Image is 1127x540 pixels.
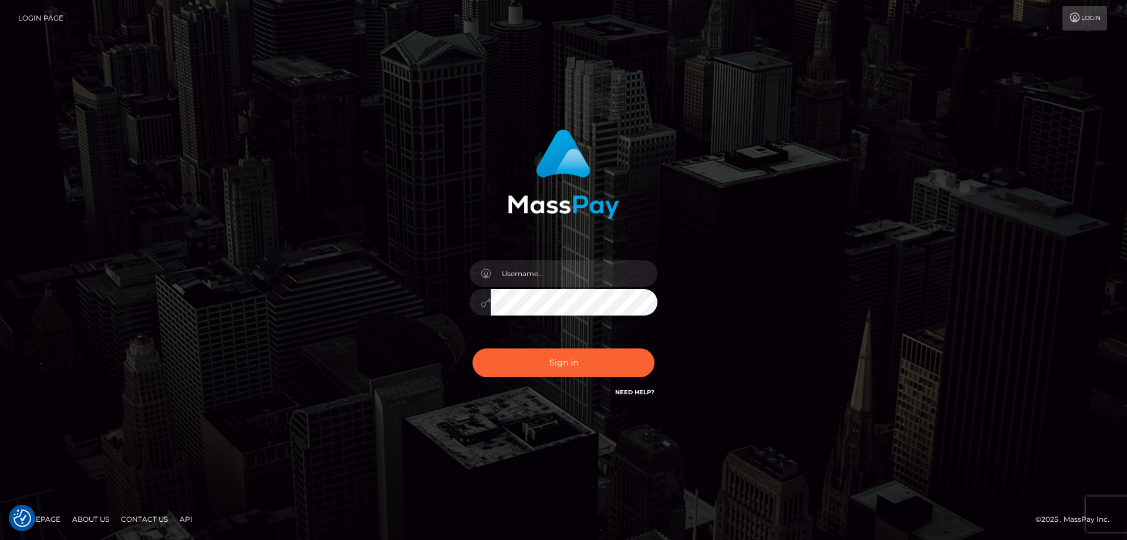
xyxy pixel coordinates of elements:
[14,509,31,527] button: Consent Preferences
[14,509,31,527] img: Revisit consent button
[1035,513,1118,526] div: © 2025 , MassPay Inc.
[175,510,197,528] a: API
[473,348,654,377] button: Sign in
[68,510,114,528] a: About Us
[1062,6,1107,31] a: Login
[615,388,654,396] a: Need Help?
[13,510,65,528] a: Homepage
[491,260,657,287] input: Username...
[508,129,619,219] img: MassPay Login
[18,6,63,31] a: Login Page
[116,510,173,528] a: Contact Us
